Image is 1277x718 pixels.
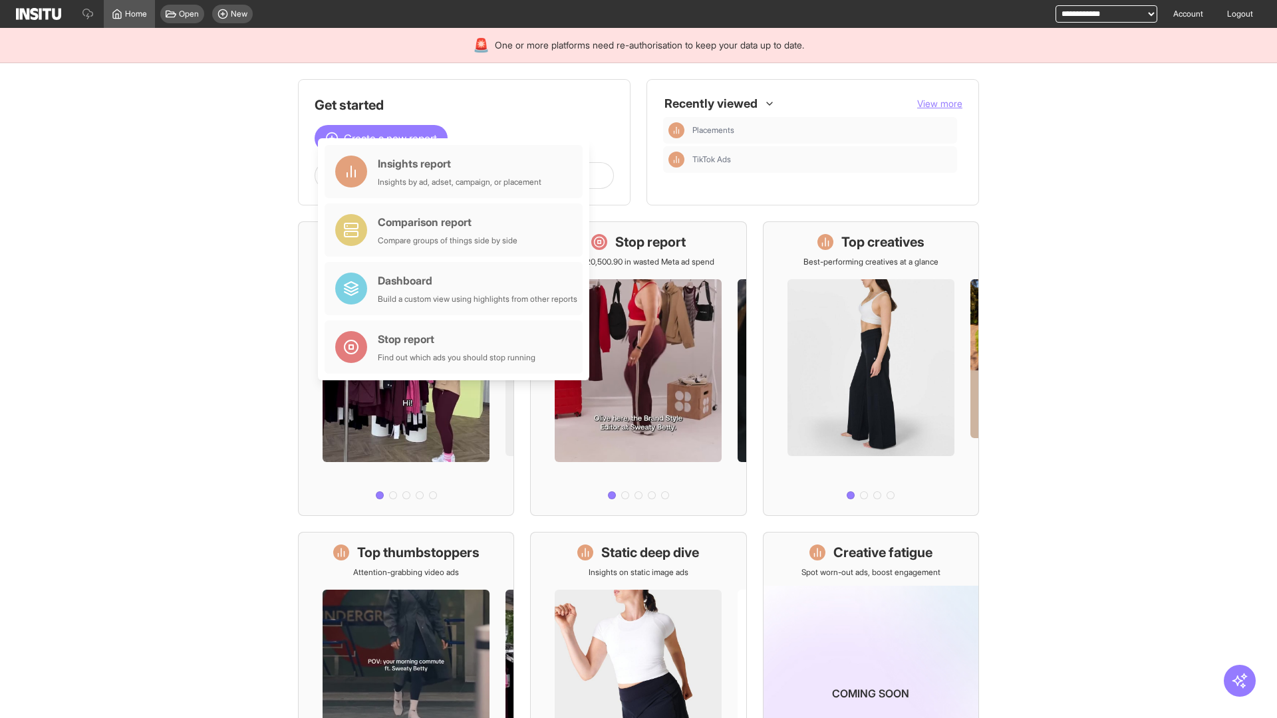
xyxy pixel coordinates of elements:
span: Placements [692,125,734,136]
a: Stop reportSave £20,500.90 in wasted Meta ad spend [530,221,746,516]
h1: Top creatives [841,233,924,251]
img: Logo [16,8,61,20]
span: New [231,9,247,19]
p: Save £20,500.90 in wasted Meta ad spend [562,257,714,267]
div: Comparison report [378,214,517,230]
a: Top creativesBest-performing creatives at a glance [763,221,979,516]
h1: Stop report [615,233,686,251]
span: TikTok Ads [692,154,731,165]
div: 🚨 [473,36,490,55]
p: Insights on static image ads [589,567,688,578]
a: What's live nowSee all active ads instantly [298,221,514,516]
button: View more [917,97,962,110]
span: One or more platforms need re-authorisation to keep your data up to date. [495,39,804,52]
div: Insights report [378,156,541,172]
div: Insights [668,122,684,138]
div: Insights [668,152,684,168]
span: Home [125,9,147,19]
h1: Top thumbstoppers [357,543,480,562]
div: Find out which ads you should stop running [378,352,535,363]
h1: Get started [315,96,614,114]
button: Create a new report [315,125,448,152]
div: Build a custom view using highlights from other reports [378,294,577,304]
div: Compare groups of things side by side [378,235,517,246]
p: Best-performing creatives at a glance [803,257,938,267]
span: View more [917,98,962,109]
div: Insights by ad, adset, campaign, or placement [378,177,541,187]
span: Placements [692,125,952,136]
span: Create a new report [344,130,437,146]
div: Stop report [378,331,535,347]
p: Attention-grabbing video ads [353,567,459,578]
h1: Static deep dive [601,543,699,562]
span: Open [179,9,199,19]
div: Dashboard [378,273,577,289]
span: TikTok Ads [692,154,952,165]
